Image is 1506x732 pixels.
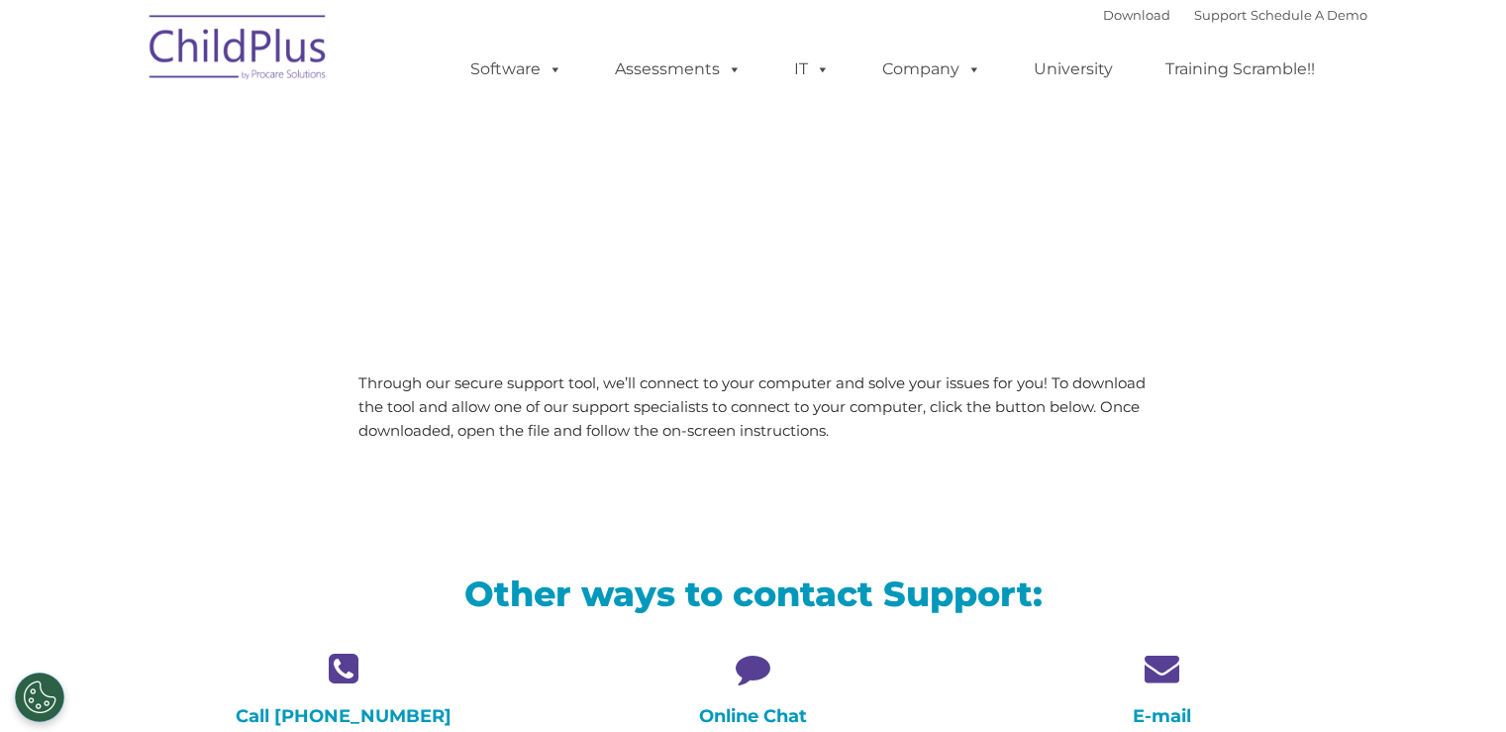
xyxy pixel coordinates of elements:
[774,50,850,89] a: IT
[595,50,761,89] a: Assessments
[1014,50,1133,89] a: University
[1146,50,1335,89] a: Training Scramble!!
[358,371,1148,443] p: Through our secure support tool, we’ll connect to your computer and solve your issues for you! To...
[1194,7,1247,23] a: Support
[140,1,338,100] img: ChildPlus by Procare Solutions
[1103,7,1367,23] font: |
[972,705,1352,727] h4: E-mail
[563,705,943,727] h4: Online Chat
[451,50,582,89] a: Software
[154,572,1353,616] h2: Other ways to contact Support:
[154,705,534,727] h4: Call [PHONE_NUMBER]
[15,673,64,722] button: Cookies Settings
[1103,7,1170,23] a: Download
[1251,7,1367,23] a: Schedule A Demo
[154,143,895,203] span: LiveSupport with SplashTop
[862,50,1001,89] a: Company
